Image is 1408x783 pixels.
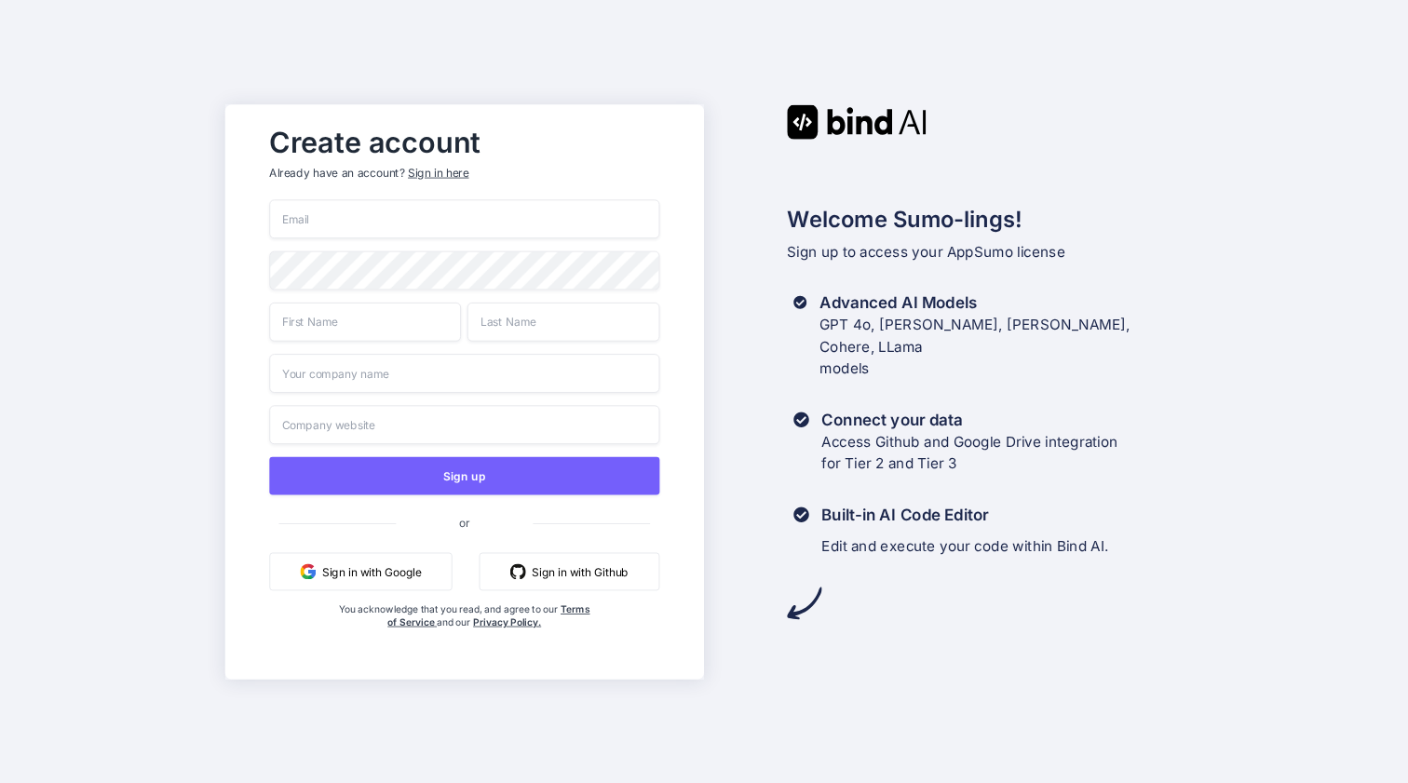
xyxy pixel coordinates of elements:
img: Bind AI logo [787,104,927,139]
p: Edit and execute your code within Bind AI. [822,534,1109,557]
img: github [510,563,526,579]
p: GPT 4o, [PERSON_NAME], [PERSON_NAME], Cohere, LLama models [819,313,1183,379]
h2: Create account [270,129,660,155]
h3: Built-in AI Code Editor [822,503,1109,525]
span: or [396,502,533,541]
div: Sign in here [408,165,468,181]
input: Your company name [270,354,660,393]
img: google [301,563,317,579]
input: Email [270,199,660,238]
a: Privacy Policy. [473,615,541,628]
button: Sign in with Github [480,552,660,590]
h3: Connect your data [822,408,1118,430]
p: Already have an account? [270,165,660,181]
div: You acknowledge that you read, and agree to our and our [334,602,594,666]
p: Sign up to access your AppSumo license [787,240,1183,263]
button: Sign in with Google [270,552,453,590]
input: First Name [270,302,462,341]
h2: Welcome Sumo-lings! [787,202,1183,236]
button: Sign up [270,456,660,494]
input: Company website [270,405,660,444]
input: Last Name [467,302,659,341]
h3: Advanced AI Models [819,291,1183,314]
img: arrow [787,586,821,620]
p: Access Github and Google Drive integration for Tier 2 and Tier 3 [822,430,1118,475]
a: Terms of Service [388,602,590,627]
